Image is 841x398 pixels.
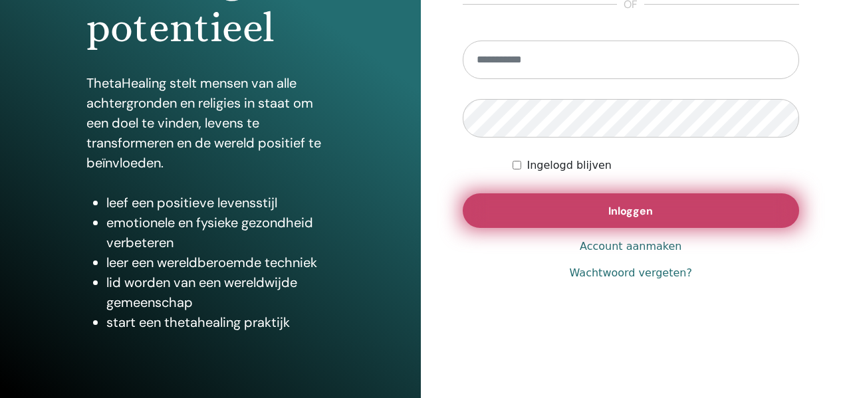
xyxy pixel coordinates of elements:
a: Account aanmaken [580,239,682,254]
p: ThetaHealing stelt mensen van alle achtergronden en religies in staat om een doel te vinden, leve... [86,73,334,173]
div: Keep me authenticated indefinitely or until I manually logout [513,157,799,173]
span: Inloggen [608,204,653,218]
li: emotionele en fysieke gezondheid verbeteren [106,213,334,252]
button: Inloggen [463,193,800,228]
li: leef een positieve levensstijl [106,193,334,213]
li: start een thetahealing praktijk [106,312,334,332]
a: Wachtwoord vergeten? [570,265,692,281]
li: leer een wereldberoemde techniek [106,252,334,272]
label: Ingelogd blijven [527,157,611,173]
li: lid worden van een wereldwijde gemeenschap [106,272,334,312]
